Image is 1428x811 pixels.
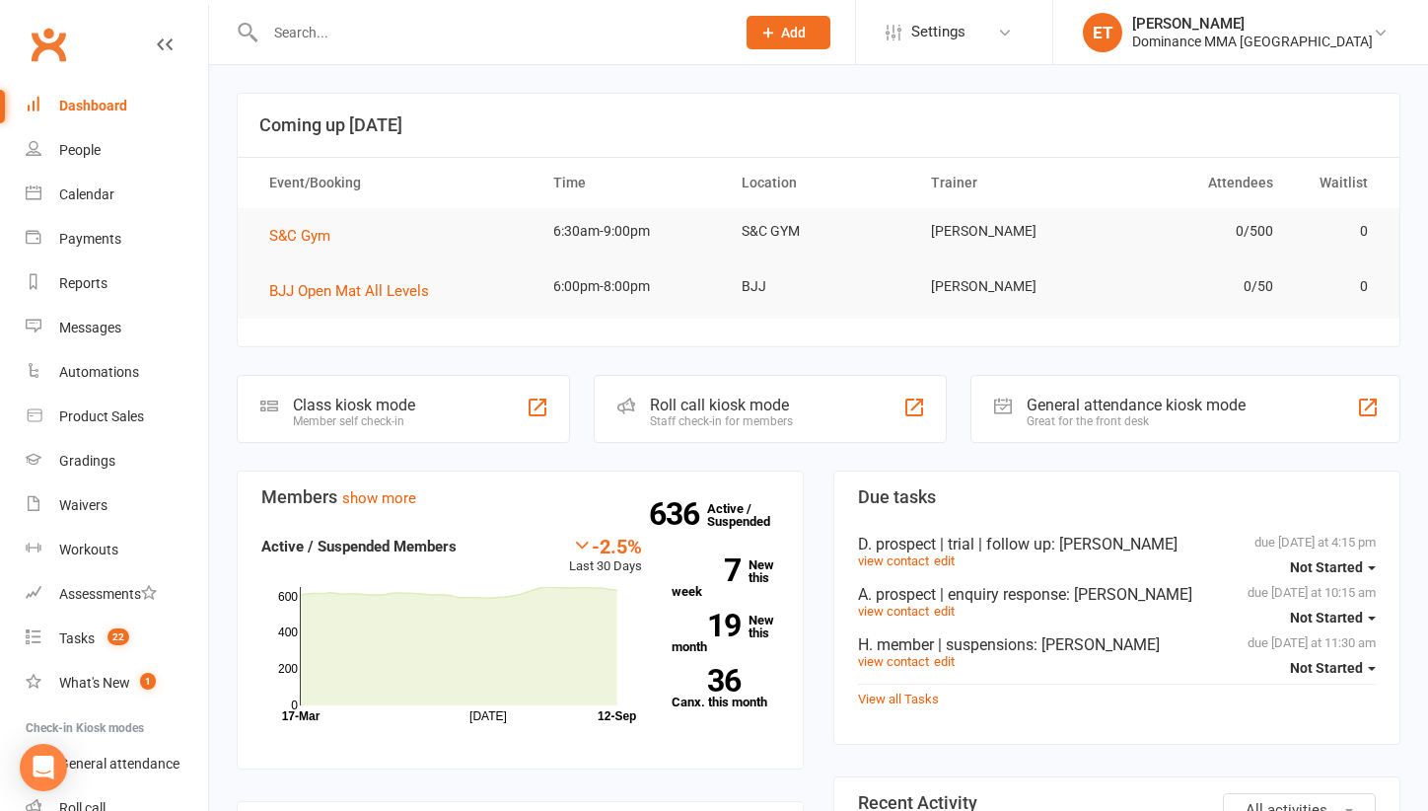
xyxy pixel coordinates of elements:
[650,414,793,428] div: Staff check-in for members
[1027,396,1246,414] div: General attendance kiosk mode
[26,572,208,617] a: Assessments
[858,604,929,619] a: view contact
[26,661,208,705] a: What's New1
[858,535,1376,553] div: D. prospect | trial | follow up
[911,10,965,54] span: Settings
[1102,263,1291,310] td: 0/50
[26,528,208,572] a: Workouts
[1102,208,1291,255] td: 0/500
[259,19,721,46] input: Search...
[913,208,1103,255] td: [PERSON_NAME]
[747,16,830,49] button: Add
[26,350,208,395] a: Automations
[781,25,806,40] span: Add
[26,395,208,439] a: Product Sales
[1291,263,1386,310] td: 0
[59,630,95,646] div: Tasks
[261,538,457,555] strong: Active / Suspended Members
[1290,600,1376,635] button: Not Started
[293,414,415,428] div: Member self check-in
[26,483,208,528] a: Waivers
[913,263,1103,310] td: [PERSON_NAME]
[672,666,741,696] strong: 36
[26,742,208,786] a: General attendance kiosk mode
[1051,535,1178,553] span: : [PERSON_NAME]
[569,535,642,556] div: -2.5%
[672,614,779,653] a: 19New this month
[535,263,725,310] td: 6:00pm-8:00pm
[724,208,913,255] td: S&C GYM
[59,364,139,380] div: Automations
[672,611,741,640] strong: 19
[59,453,115,469] div: Gradings
[26,128,208,173] a: People
[261,487,779,507] h3: Members
[59,408,144,424] div: Product Sales
[140,673,156,690] span: 1
[672,669,779,708] a: 36Canx. this month
[1132,33,1373,50] div: Dominance MMA [GEOGRAPHIC_DATA]
[269,282,429,300] span: BJJ Open Mat All Levels
[269,227,330,245] span: S&C Gym
[293,396,415,414] div: Class kiosk mode
[1102,158,1291,208] th: Attendees
[724,263,913,310] td: BJJ
[59,542,118,557] div: Workouts
[26,261,208,306] a: Reports
[59,675,130,691] div: What's New
[650,396,793,414] div: Roll call kiosk mode
[107,628,129,645] span: 22
[251,158,535,208] th: Event/Booking
[535,158,725,208] th: Time
[59,497,107,513] div: Waivers
[1291,208,1386,255] td: 0
[26,217,208,261] a: Payments
[1290,650,1376,686] button: Not Started
[26,439,208,483] a: Gradings
[342,489,416,507] a: show more
[858,585,1376,604] div: A. prospect | enquiry response
[858,654,929,669] a: view contact
[59,231,121,247] div: Payments
[59,320,121,335] div: Messages
[59,98,127,113] div: Dashboard
[59,275,107,291] div: Reports
[649,499,707,529] strong: 636
[26,617,208,661] a: Tasks 22
[934,553,955,568] a: edit
[724,158,913,208] th: Location
[59,586,157,602] div: Assessments
[20,744,67,791] div: Open Intercom Messenger
[1083,13,1122,52] div: ET
[269,224,344,248] button: S&C Gym
[1290,610,1363,626] span: Not Started
[59,142,101,158] div: People
[858,692,939,706] a: View all Tasks
[259,115,1378,135] h3: Coming up [DATE]
[858,553,929,568] a: view contact
[672,558,779,598] a: 7New this week
[672,555,741,585] strong: 7
[934,654,955,669] a: edit
[1291,158,1386,208] th: Waitlist
[569,535,642,577] div: Last 30 Days
[24,20,73,69] a: Clubworx
[858,487,1376,507] h3: Due tasks
[707,487,794,543] a: 636Active / Suspended
[26,306,208,350] a: Messages
[1290,550,1376,585] button: Not Started
[1290,660,1363,676] span: Not Started
[26,84,208,128] a: Dashboard
[1027,414,1246,428] div: Great for the front desk
[913,158,1103,208] th: Trainer
[26,173,208,217] a: Calendar
[59,756,179,772] div: General attendance
[535,208,725,255] td: 6:30am-9:00pm
[1034,635,1160,654] span: : [PERSON_NAME]
[59,186,114,202] div: Calendar
[858,635,1376,654] div: H. member | suspensions
[934,604,955,619] a: edit
[1066,585,1192,604] span: : [PERSON_NAME]
[1132,15,1373,33] div: [PERSON_NAME]
[1290,559,1363,575] span: Not Started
